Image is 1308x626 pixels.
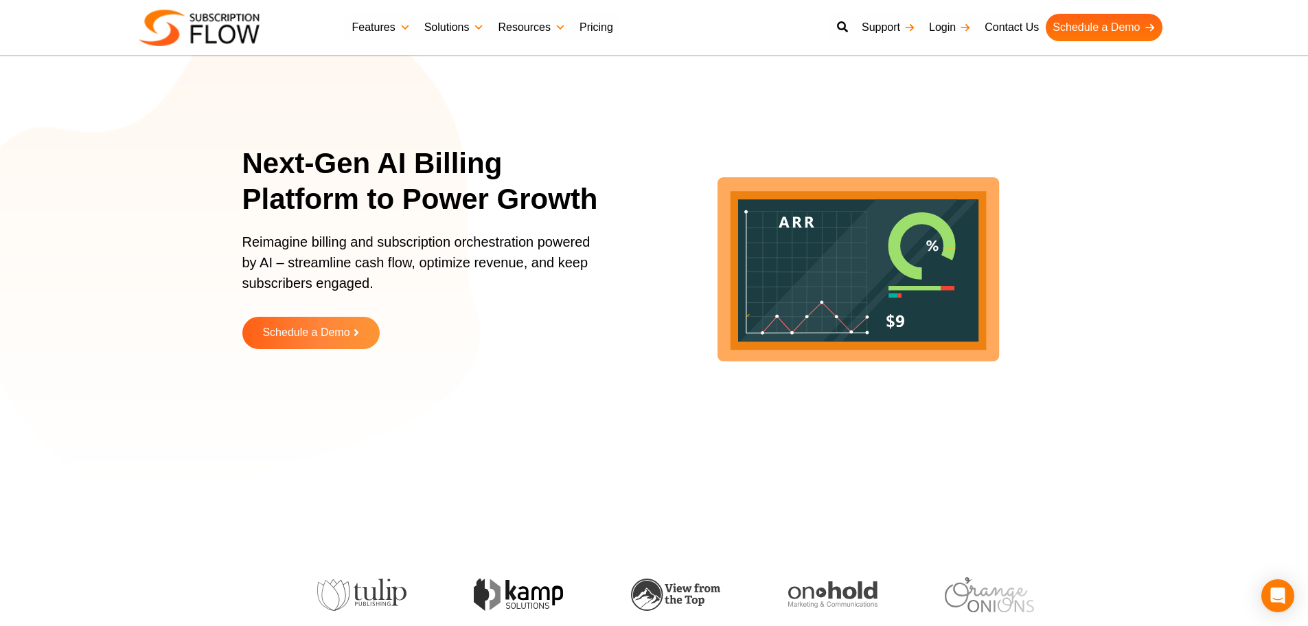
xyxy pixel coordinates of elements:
[262,327,349,339] span: Schedule a Demo
[491,14,572,41] a: Resources
[242,146,617,218] h1: Next-Gen AI Billing Platform to Power Growth
[312,579,402,612] img: tulip-publishing
[627,579,716,611] img: view-from-the-top
[139,10,260,46] img: Subscriptionflow
[417,14,492,41] a: Solutions
[978,14,1046,41] a: Contact Us
[242,317,380,349] a: Schedule a Demo
[941,577,1030,612] img: orange-onions
[1261,579,1294,612] div: Open Intercom Messenger
[470,579,559,611] img: kamp-solution
[1046,14,1162,41] a: Schedule a Demo
[242,232,599,307] p: Reimagine billing and subscription orchestration powered by AI – streamline cash flow, optimize r...
[783,581,873,609] img: onhold-marketing
[573,14,620,41] a: Pricing
[855,14,922,41] a: Support
[922,14,978,41] a: Login
[345,14,417,41] a: Features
